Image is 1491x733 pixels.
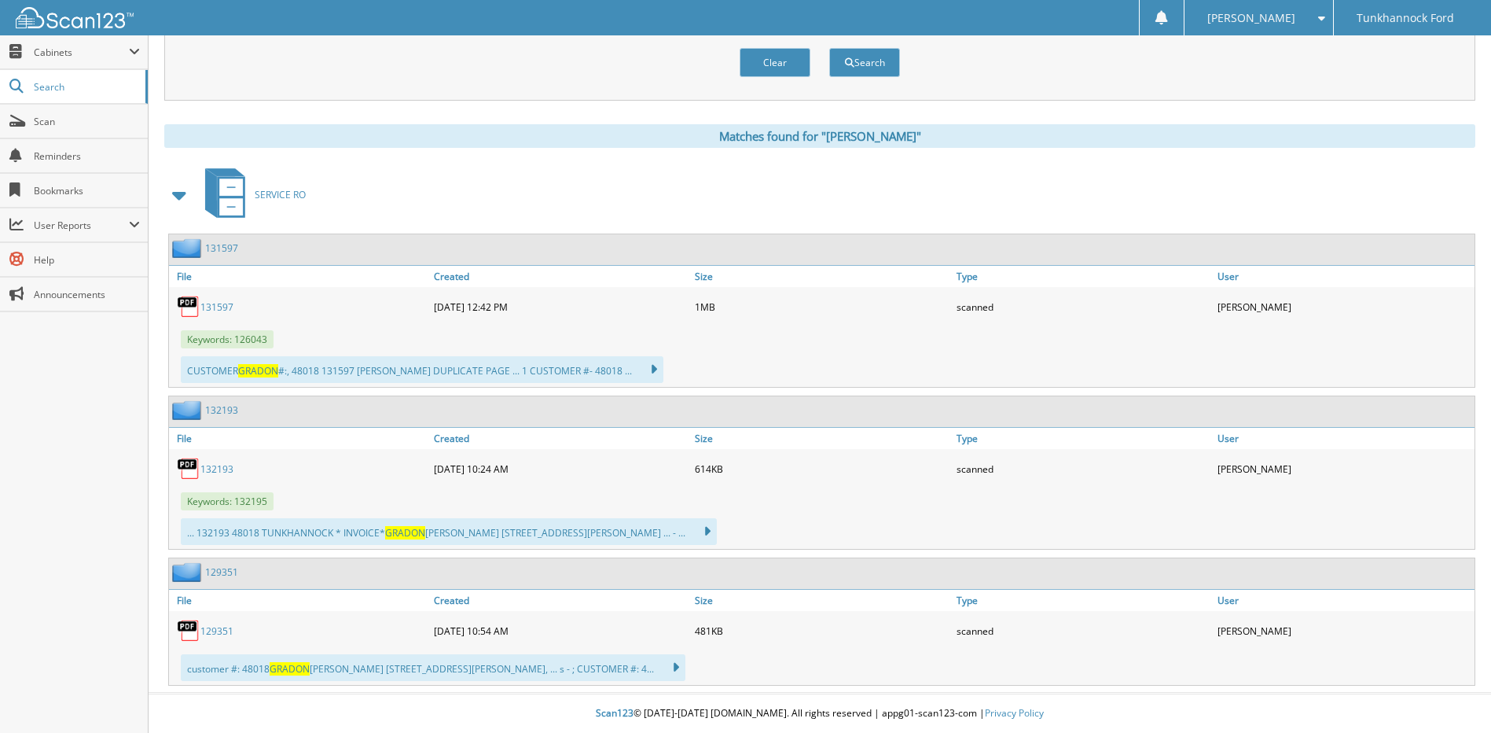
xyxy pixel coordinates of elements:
img: PDF.png [177,295,200,319]
div: [PERSON_NAME] [1214,615,1474,646]
iframe: Chat Widget [1412,657,1491,733]
a: User [1214,266,1474,287]
button: Search [829,48,900,77]
span: GRADON [270,662,310,676]
span: Cabinets [34,46,129,59]
div: [PERSON_NAME] [1214,453,1474,484]
div: ... 132193 48018 TUNKHANNOCK * INVOICE* [PERSON_NAME] [STREET_ADDRESS][PERSON_NAME] ... - ... [181,518,717,545]
span: Bookmarks [34,184,140,197]
span: Scan123 [596,706,633,720]
a: File [169,590,430,611]
div: scanned [953,453,1214,484]
span: [PERSON_NAME] [1207,13,1295,23]
div: 1MB [691,291,952,322]
a: Created [430,590,691,611]
span: Reminders [34,149,140,163]
a: File [169,428,430,449]
span: Help [34,253,140,267]
a: User [1214,428,1474,449]
span: Keywords: 126043 [181,330,274,348]
button: Clear [740,48,810,77]
div: 481KB [691,615,952,646]
div: [DATE] 12:42 PM [430,291,691,322]
span: Tunkhannock Ford [1357,13,1454,23]
a: Created [430,428,691,449]
a: 131597 [200,300,233,314]
div: customer #: 48018 [PERSON_NAME] [STREET_ADDRESS][PERSON_NAME], ... s - ; CUSTOMER #: 4... [181,654,685,681]
a: Size [691,266,952,287]
div: © [DATE]-[DATE] [DOMAIN_NAME]. All rights reserved | appg01-scan123-com | [149,694,1491,733]
a: Type [953,428,1214,449]
span: GRADON [238,364,278,378]
span: SERVICE RO [255,188,306,201]
div: 614KB [691,453,952,484]
img: folder2.png [172,562,205,582]
div: [DATE] 10:54 AM [430,615,691,646]
span: Announcements [34,288,140,301]
a: Privacy Policy [985,706,1044,720]
a: 129351 [200,624,233,638]
img: folder2.png [172,238,205,258]
a: 132193 [200,462,233,476]
a: Type [953,590,1214,611]
div: CUSTOMER #:, 48018 131597 [PERSON_NAME] DUPLICATE PAGE ... 1 CUSTOMER #- 48018 ... [181,356,663,383]
span: Search [34,80,138,94]
a: SERVICE RO [196,164,306,226]
a: User [1214,590,1474,611]
a: Size [691,590,952,611]
a: Created [430,266,691,287]
img: scan123-logo-white.svg [16,7,134,28]
div: [DATE] 10:24 AM [430,453,691,484]
a: 131597 [205,241,238,255]
a: Type [953,266,1214,287]
div: Matches found for "[PERSON_NAME]" [164,124,1475,148]
span: User Reports [34,219,129,232]
div: scanned [953,615,1214,646]
span: Keywords: 132195 [181,492,274,510]
a: 132193 [205,403,238,417]
a: File [169,266,430,287]
div: [PERSON_NAME] [1214,291,1474,322]
span: GRADON [385,526,425,540]
img: PDF.png [177,619,200,643]
div: scanned [953,291,1214,322]
span: Scan [34,115,140,128]
img: folder2.png [172,400,205,420]
a: 129351 [205,565,238,579]
img: PDF.png [177,457,200,481]
a: Size [691,428,952,449]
